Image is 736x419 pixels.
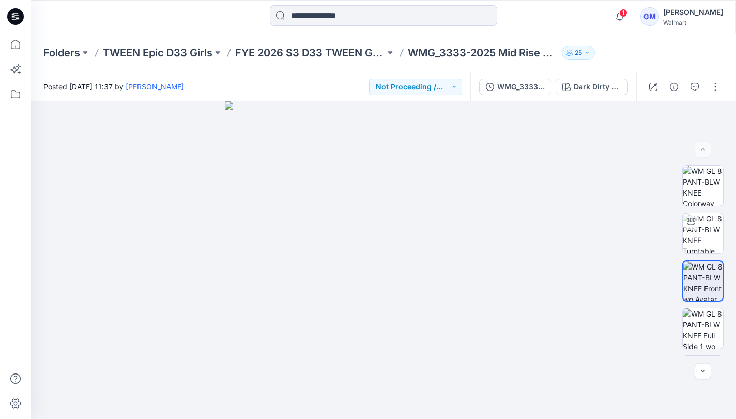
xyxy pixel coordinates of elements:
button: 25 [562,46,595,60]
img: WM GL 8 PANT-BLW KNEE Full Side 1 wo Avatar [683,308,723,349]
img: WM GL 8 PANT-BLW KNEE Turntable with Avatar [683,213,723,253]
img: WM GL 8 PANT-BLW KNEE Front wo Avatar [683,261,723,301]
div: Walmart [663,19,723,26]
p: 25 [575,47,582,58]
button: WMG_3333-2025 Mid Rise Baggy Straight Pant_Opt_2_Full colorway [479,79,551,95]
button: Dark Dirty Wash [556,79,628,95]
div: Dark Dirty Wash [574,81,621,93]
a: TWEEN Epic D33 Girls [103,46,212,60]
div: WMG_3333-2025 Mid Rise Baggy Straight Pant_Opt_2_Full colorway [497,81,545,93]
a: Folders [43,46,80,60]
span: 1 [619,9,627,17]
img: WM GL 8 PANT-BLW KNEE Colorway wo Avatar [683,166,723,206]
a: FYE 2026 S3 D33 TWEEN GIRL Epic [235,46,385,60]
a: [PERSON_NAME] [126,82,184,91]
p: WMG_3333-2025 Mid Rise Baggy Straight Pant_Opt_2_Without Rivet HQ012950 [408,46,558,60]
div: GM [640,7,659,26]
button: Details [666,79,682,95]
span: Posted [DATE] 11:37 by [43,81,184,92]
img: eyJhbGciOiJIUzI1NiIsImtpZCI6IjAiLCJzbHQiOiJzZXMiLCJ0eXAiOiJKV1QifQ.eyJkYXRhIjp7InR5cGUiOiJzdG9yYW... [225,101,542,419]
div: [PERSON_NAME] [663,6,723,19]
